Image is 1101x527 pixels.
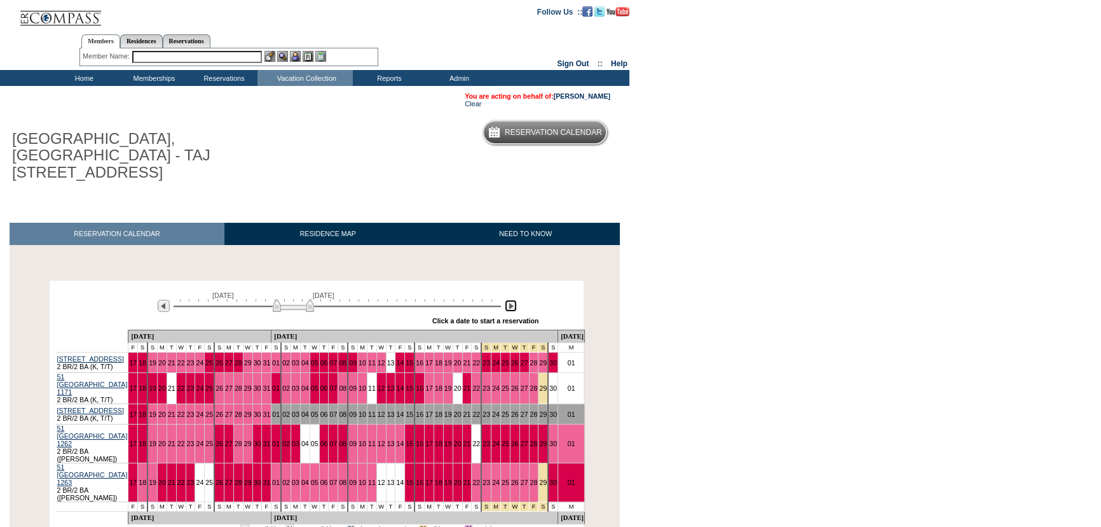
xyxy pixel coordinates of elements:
[149,440,156,447] a: 19
[292,411,299,418] a: 03
[598,59,603,68] span: ::
[339,359,346,367] a: 08
[530,384,538,392] a: 28
[303,51,313,62] img: Reservations
[196,384,203,392] a: 24
[167,343,176,353] td: T
[300,343,310,353] td: T
[502,359,509,367] a: 25
[311,479,318,486] a: 05
[139,479,146,486] a: 18
[406,440,413,447] a: 15
[168,411,175,418] a: 21
[511,479,519,486] a: 26
[378,440,385,447] a: 12
[149,479,156,486] a: 19
[139,440,146,447] a: 18
[539,359,547,367] a: 29
[310,343,319,353] td: W
[492,440,500,447] a: 24
[186,343,195,353] td: T
[482,359,490,367] a: 23
[444,384,452,392] a: 19
[272,384,280,392] a: 01
[177,411,185,418] a: 22
[539,411,547,418] a: 29
[521,479,528,486] a: 27
[435,411,442,418] a: 18
[387,479,395,486] a: 13
[463,440,471,447] a: 21
[57,355,124,363] a: [STREET_ADDRESS]
[396,440,404,447] a: 14
[416,479,423,486] a: 16
[177,359,185,367] a: 22
[262,343,271,353] td: F
[338,343,348,353] td: S
[492,479,500,486] a: 24
[263,479,270,486] a: 31
[187,479,195,486] a: 23
[271,343,281,353] td: S
[530,440,538,447] a: 28
[348,343,357,353] td: S
[435,479,442,486] a: 18
[163,34,210,48] a: Reservations
[454,411,462,418] a: 20
[568,411,575,418] a: 01
[463,359,471,367] a: 21
[254,384,261,392] a: 30
[244,440,252,447] a: 29
[435,359,442,367] a: 18
[444,359,452,367] a: 19
[505,129,602,137] h5: Reservation Calendar
[465,92,610,100] span: You are acting on behalf of:
[187,384,195,392] a: 23
[406,359,413,367] a: 15
[10,223,224,245] a: RESERVATION CALENDAR
[158,479,166,486] a: 20
[594,6,605,17] img: Follow us on Twitter
[530,411,538,418] a: 28
[235,411,242,418] a: 28
[315,51,326,62] img: b_calculator.gif
[205,440,213,447] a: 25
[257,70,353,86] td: Vacation Collection
[539,440,547,447] a: 29
[128,330,271,343] td: [DATE]
[502,384,509,392] a: 25
[272,411,280,418] a: 01
[492,384,500,392] a: 24
[301,440,309,447] a: 04
[368,384,376,392] a: 11
[396,384,404,392] a: 14
[277,51,288,62] img: View
[187,440,195,447] a: 23
[425,411,433,418] a: 17
[320,359,328,367] a: 06
[521,359,528,367] a: 27
[215,440,223,447] a: 26
[129,479,137,486] a: 17
[387,384,395,392] a: 13
[244,359,252,367] a: 29
[329,384,337,392] a: 07
[301,359,309,367] a: 04
[139,411,146,418] a: 18
[158,384,166,392] a: 20
[281,343,291,353] td: S
[463,411,471,418] a: 21
[472,411,480,418] a: 22
[416,359,423,367] a: 16
[187,359,195,367] a: 23
[539,479,547,486] a: 29
[225,384,233,392] a: 27
[502,479,509,486] a: 25
[235,359,242,367] a: 28
[311,411,318,418] a: 05
[359,440,366,447] a: 10
[188,70,257,86] td: Reservations
[264,51,275,62] img: b_edit.gif
[492,359,500,367] a: 24
[129,411,137,418] a: 17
